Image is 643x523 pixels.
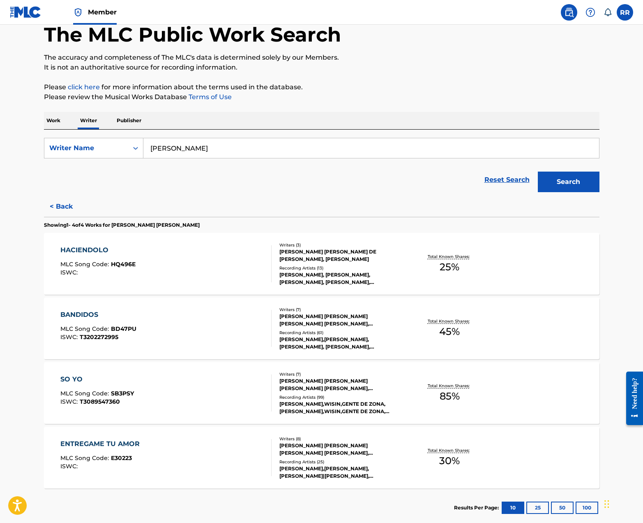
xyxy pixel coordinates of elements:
[88,7,117,17] span: Member
[526,502,549,514] button: 25
[44,298,599,359] a: BANDIDOSMLC Song Code:BD47PUISWC:T3202272995Writers (7)[PERSON_NAME] [PERSON_NAME] [PERSON_NAME] ...
[44,92,599,102] p: Please review the Musical Works Database
[60,310,136,320] div: BANDIDOS
[44,196,93,217] button: < Back
[44,82,599,92] p: Please for more information about the terms used in the database.
[502,502,524,514] button: 10
[60,454,111,462] span: MLC Song Code :
[80,333,118,341] span: T3202272995
[80,398,120,405] span: T3089547360
[44,53,599,63] p: The accuracy and completeness of The MLC's data is determined solely by our Members.
[111,454,132,462] span: E30223
[279,442,403,457] div: [PERSON_NAME] [PERSON_NAME] [PERSON_NAME] [PERSON_NAME], [PERSON_NAME] [PERSON_NAME] [PERSON_NAME...
[604,492,609,516] div: Drag
[111,390,134,397] span: SB3PSY
[617,4,633,21] div: User Menu
[620,365,643,431] iframe: Resource Center
[44,22,341,47] h1: The MLC Public Work Search
[564,7,574,17] img: search
[60,374,134,384] div: SO YO
[44,221,200,229] p: Showing 1 - 4 of 4 Works for [PERSON_NAME] [PERSON_NAME]
[279,465,403,480] div: [PERSON_NAME],[PERSON_NAME], [PERSON_NAME]|[PERSON_NAME], [PERSON_NAME]|[PERSON_NAME], [PERSON_NA...
[440,260,459,274] span: 25 %
[279,336,403,351] div: [PERSON_NAME],[PERSON_NAME], [PERSON_NAME], [PERSON_NAME], [PERSON_NAME], [PERSON_NAME], [PERSON_...
[439,324,460,339] span: 45 %
[279,394,403,400] div: Recording Artists ( 99 )
[279,400,403,415] div: [PERSON_NAME],WISIN,GENTE DE ZONA, [PERSON_NAME],WISIN,GENTE DE ZONA, WISIN, GENTE DE ZONA, [PERS...
[279,265,403,271] div: Recording Artists ( 13 )
[440,389,460,404] span: 85 %
[582,4,599,21] div: Help
[111,325,136,332] span: BD47PU
[561,4,577,21] a: Public Search
[538,172,599,192] button: Search
[78,112,99,129] p: Writer
[60,439,144,449] div: ENTREGAME TU AMOR
[60,269,80,276] span: ISWC :
[60,398,80,405] span: ISWC :
[576,502,598,514] button: 100
[428,253,472,260] p: Total Known Shares:
[60,333,80,341] span: ISWC :
[60,390,111,397] span: MLC Song Code :
[60,463,80,470] span: ISWC :
[279,377,403,392] div: [PERSON_NAME] [PERSON_NAME] [PERSON_NAME] [PERSON_NAME], [PERSON_NAME] [PERSON_NAME] [PERSON_NAME...
[44,112,63,129] p: Work
[44,138,599,196] form: Search Form
[279,307,403,313] div: Writers ( 7 )
[551,502,574,514] button: 50
[279,271,403,286] div: [PERSON_NAME], [PERSON_NAME], [PERSON_NAME], [PERSON_NAME], [PERSON_NAME]
[279,436,403,442] div: Writers ( 8 )
[114,112,144,129] p: Publisher
[428,383,472,389] p: Total Known Shares:
[279,248,403,263] div: [PERSON_NAME] [PERSON_NAME] DE [PERSON_NAME], [PERSON_NAME]
[44,362,599,424] a: SO YOMLC Song Code:SB3PSYISWC:T3089547360Writers (7)[PERSON_NAME] [PERSON_NAME] [PERSON_NAME] [PE...
[60,260,111,268] span: MLC Song Code :
[187,93,232,101] a: Terms of Use
[49,143,123,153] div: Writer Name
[10,6,41,18] img: MLC Logo
[60,325,111,332] span: MLC Song Code :
[602,483,643,523] iframe: Chat Widget
[68,83,100,91] a: click here
[454,504,501,511] p: Results Per Page:
[279,330,403,336] div: Recording Artists ( 61 )
[44,63,599,72] p: It is not an authoritative source for recording information.
[73,7,83,17] img: Top Rightsholder
[604,8,612,16] div: Notifications
[585,7,595,17] img: help
[279,459,403,465] div: Recording Artists ( 25 )
[279,313,403,328] div: [PERSON_NAME] [PERSON_NAME] [PERSON_NAME] [PERSON_NAME], [PERSON_NAME], [PERSON_NAME], [PERSON_NA...
[428,447,472,453] p: Total Known Shares:
[480,171,534,189] a: Reset Search
[44,427,599,488] a: ENTREGAME TU AMORMLC Song Code:E30223ISWC:Writers (8)[PERSON_NAME] [PERSON_NAME] [PERSON_NAME] [P...
[439,453,460,468] span: 30 %
[60,245,136,255] div: HACIENDOLO
[111,260,136,268] span: HQ496E
[428,318,472,324] p: Total Known Shares:
[279,371,403,377] div: Writers ( 7 )
[279,242,403,248] div: Writers ( 3 )
[44,233,599,295] a: HACIENDOLOMLC Song Code:HQ496EISWC:Writers (3)[PERSON_NAME] [PERSON_NAME] DE [PERSON_NAME], [PERS...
